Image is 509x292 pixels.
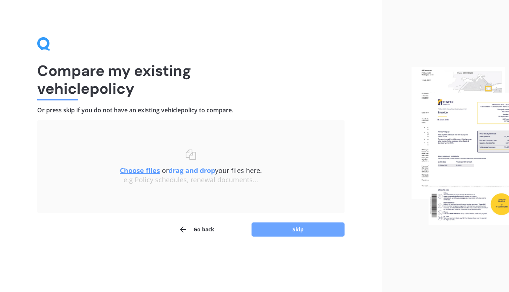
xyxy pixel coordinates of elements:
button: Skip [252,222,345,237]
button: Go back [179,222,214,237]
h1: Compare my existing vehicle policy [37,62,345,97]
h4: Or press skip if you do not have an existing vehicle policy to compare. [37,106,345,114]
b: drag and drop [169,166,215,175]
img: files.webp [412,67,509,225]
u: Choose files [120,166,160,175]
div: e.g Policy schedules, renewal documents... [52,176,330,184]
span: or your files here. [120,166,262,175]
